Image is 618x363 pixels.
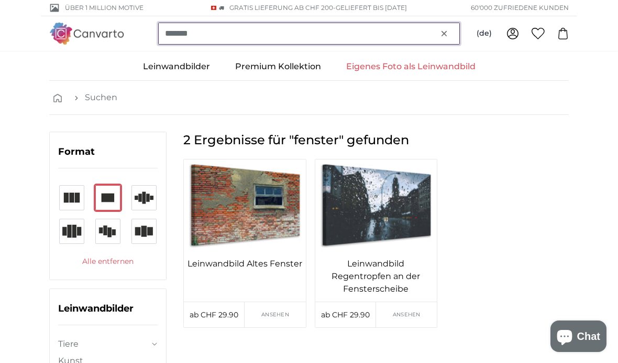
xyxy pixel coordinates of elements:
nav: breadcrumbs [49,81,569,115]
img: filter-3-asymetric_small.jpg [131,219,157,244]
a: Eigenes Foto als Leinwandbild [334,53,488,80]
button: (de) [468,24,500,43]
a: Ansehen [376,302,437,327]
a: Alle entfernen [58,257,158,267]
span: Über 1 Million Motive [65,3,144,13]
img: filter-4-symetric_small.jpg [59,219,84,244]
h1: 2 Ergebnisse für "fenster" gefunden [183,132,569,148]
span: 60'000 ZUFRIEDENE KUNDEN [471,3,569,13]
summary: Tiere [58,338,158,350]
span: - [333,4,407,12]
span: Ansehen [261,311,289,318]
img: Canvarto [49,23,125,44]
img: filter-1-landscape_small.jpg [95,185,120,210]
a: Leinwandbilder [130,53,223,80]
a: Leinwandbild Altes Fenster [186,258,304,270]
a: Leinwandbild Regentropfen an der Fensterscheibe [317,258,435,295]
a: Suchen [85,91,117,104]
img: panoramic-canvas-print-the-seagulls-and-the-sea-at-sunrise [184,159,306,251]
inbox-online-store-chat: Onlineshop-Chat von Shopify [547,321,610,355]
span: Geliefert bis [DATE] [336,4,407,12]
img: panoramic-canvas-print-the-seagulls-and-the-sea-at-sunrise [315,159,437,251]
span: ab CHF 29.90 [321,310,370,319]
span: ab CHF 29.90 [190,310,238,319]
a: Ansehen [245,302,305,327]
a: Premium Kollektion [223,53,334,80]
a: Leinwandbilder [58,303,134,314]
a: Tiere [58,338,149,350]
h3: Format [58,145,158,168]
span: GRATIS Lieferung ab CHF 200 [229,4,333,12]
img: filter-5-symetric_small.jpg [131,185,157,210]
img: Schweiz [211,6,216,10]
img: filter-3-portrait_small.jpg [59,185,84,210]
img: filter-4-asymetric_small.jpg [95,219,120,244]
span: Ansehen [393,311,421,318]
